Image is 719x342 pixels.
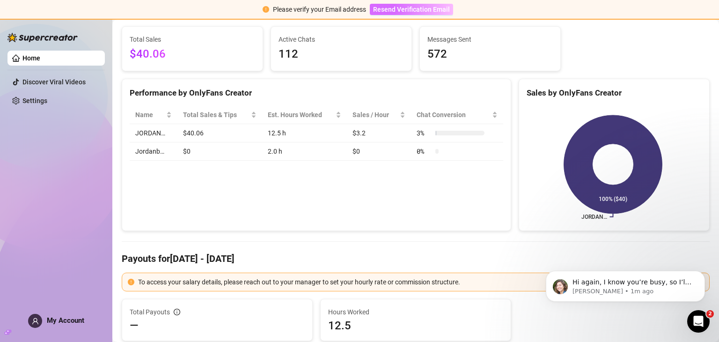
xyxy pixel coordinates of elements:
span: $40.06 [130,45,255,63]
th: Sales / Hour [347,106,411,124]
div: To access your salary details, please reach out to your manager to set your hourly rate or commis... [138,277,704,287]
span: Name [135,110,164,120]
span: Messages Sent [427,34,553,45]
span: Total Sales [130,34,255,45]
iframe: Intercom notifications message [532,251,719,317]
span: build [5,329,11,335]
span: 2 [706,310,714,318]
td: JORDAN… [130,124,177,142]
span: exclamation-circle [263,6,269,13]
div: Est. Hours Worked [268,110,334,120]
span: 12.5 [328,318,503,333]
span: exclamation-circle [128,279,134,285]
button: Resend Verification Email [370,4,453,15]
span: user [32,318,39,325]
td: $40.06 [177,124,262,142]
div: Performance by OnlyFans Creator [130,87,503,99]
span: 0 % [417,146,432,156]
th: Total Sales & Tips [177,106,262,124]
span: Active Chats [279,34,404,45]
span: Total Payouts [130,307,170,317]
a: Home [22,54,40,62]
img: logo-BBDzfeDw.svg [7,33,78,42]
td: 2.0 h [262,142,347,161]
td: 12.5 h [262,124,347,142]
a: Discover Viral Videos [22,78,86,86]
span: 112 [279,45,404,63]
span: Chat Conversion [417,110,490,120]
span: info-circle [174,309,180,315]
text: JORDAN… [581,214,607,220]
div: Please verify your Email address [273,4,366,15]
span: 3 % [417,128,432,138]
a: Settings [22,97,47,104]
th: Name [130,106,177,124]
span: My Account [47,316,84,325]
iframe: Intercom live chat [687,310,710,333]
h4: Payouts for [DATE] - [DATE] [122,252,710,265]
td: $3.2 [347,124,411,142]
th: Chat Conversion [411,106,503,124]
span: Sales / Hour [352,110,398,120]
span: Hours Worked [328,307,503,317]
td: $0 [347,142,411,161]
span: Resend Verification Email [373,6,450,13]
span: — [130,318,139,333]
td: $0 [177,142,262,161]
div: Sales by OnlyFans Creator [527,87,702,99]
span: 572 [427,45,553,63]
td: Jordanb… [130,142,177,161]
span: Total Sales & Tips [183,110,249,120]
